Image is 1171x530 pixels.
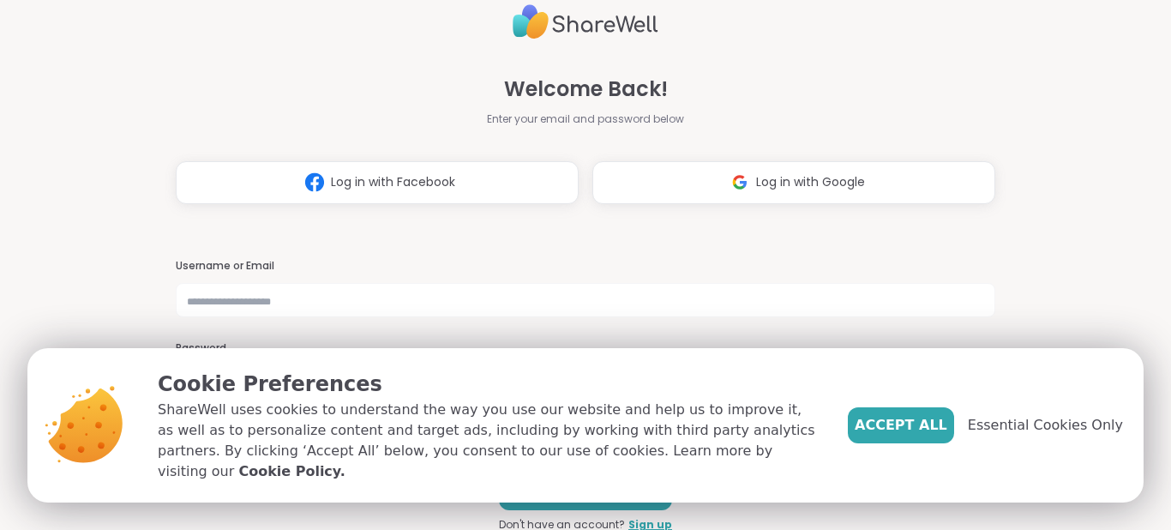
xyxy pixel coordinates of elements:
[504,74,668,105] span: Welcome Back!
[855,415,947,436] span: Accept All
[968,415,1123,436] span: Essential Cookies Only
[487,111,684,127] span: Enter your email and password below
[176,341,995,356] h3: Password
[756,173,865,191] span: Log in with Google
[298,166,331,198] img: ShareWell Logomark
[158,369,820,400] p: Cookie Preferences
[592,161,995,204] button: Log in with Google
[331,173,455,191] span: Log in with Facebook
[238,461,345,482] a: Cookie Policy.
[176,259,995,274] h3: Username or Email
[848,407,954,443] button: Accept All
[724,166,756,198] img: ShareWell Logomark
[176,161,579,204] button: Log in with Facebook
[158,400,820,482] p: ShareWell uses cookies to understand the way you use our website and help us to improve it, as we...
